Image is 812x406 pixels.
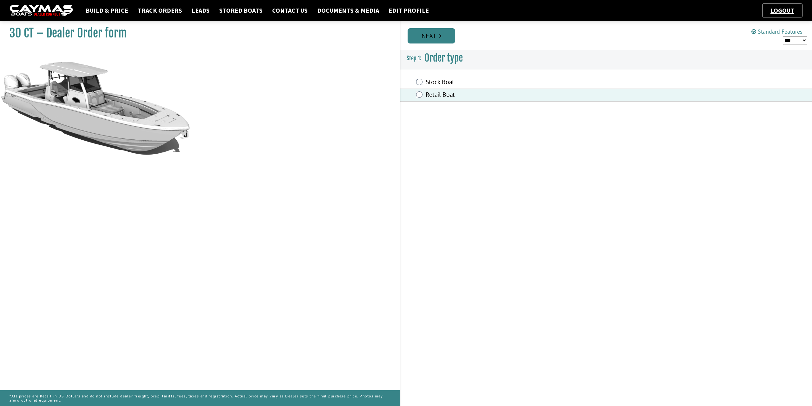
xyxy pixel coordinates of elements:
label: Stock Boat [426,78,658,87]
ul: Pagination [406,27,812,43]
img: caymas-dealer-connect-2ed40d3bc7270c1d8d7ffb4b79bf05adc795679939227970def78ec6f6c03838.gif [10,5,73,17]
a: Edit Profile [385,6,432,15]
h1: 30 CT – Dealer Order form [10,26,384,40]
a: Track Orders [134,6,185,15]
a: Stored Boats [216,6,266,15]
label: Retail Boat [426,91,658,100]
h3: Order type [400,46,812,70]
p: *All prices are Retail in US Dollars and do not include dealer freight, prep, tariffs, fees, taxe... [10,391,390,405]
a: Leads [188,6,213,15]
a: Contact Us [269,6,311,15]
a: Build & Price [82,6,131,15]
a: Standard Features [751,28,802,35]
a: Next [408,28,455,43]
a: Logout [767,6,797,14]
a: Documents & Media [314,6,382,15]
